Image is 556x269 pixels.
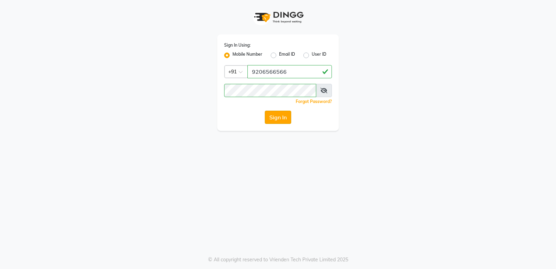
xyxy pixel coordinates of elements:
img: logo1.svg [250,7,306,27]
input: Username [247,65,332,78]
button: Sign In [265,111,291,124]
input: Username [224,84,316,97]
label: User ID [312,51,326,60]
label: Email ID [279,51,295,60]
label: Sign In Using: [224,42,251,48]
a: Forgot Password? [296,99,332,104]
label: Mobile Number [232,51,262,60]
